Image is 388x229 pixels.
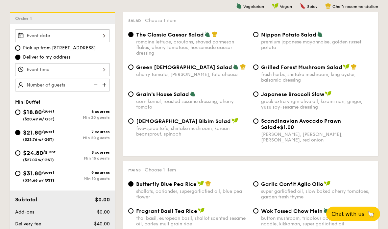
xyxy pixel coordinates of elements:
input: The Classic Caesar Saladromaine lettuce, croutons, shaved parmesan flakes, cherry tomatoes, house... [128,32,133,37]
span: Japanese Broccoli Slaw [261,91,324,97]
span: $31.80 [23,170,42,177]
input: Grilled Forest Mushroom Saladfresh herbs, shiitake mushroom, king oyster, balsamic dressing [253,64,258,70]
img: icon-vegan.f8ff3823.svg [324,181,330,187]
span: Grain's House Salad [136,91,189,97]
span: ($23.76 w/ GST) [23,137,54,142]
div: [PERSON_NAME], [PERSON_NAME], [PERSON_NAME], red onion [261,132,373,143]
span: Add-ons [15,209,34,215]
span: Mains [128,168,141,172]
span: Delivery fee [15,221,41,227]
img: icon-chef-hat.a58ddaea.svg [205,181,211,187]
span: Order 1 [15,16,35,21]
img: icon-chef-hat.a58ddaea.svg [351,64,357,70]
span: /guest [42,129,54,134]
img: icon-vegetarian.fe4039eb.svg [236,3,242,9]
span: Grilled Forest Mushroom Salad [261,64,342,70]
span: ($27.03 w/ GST) [23,158,54,162]
div: 7 courses [62,130,110,134]
span: +$1.00 [277,124,294,130]
span: Fragrant Basil Tea Rice [136,208,197,214]
input: Pick up from [STREET_ADDRESS] [15,45,20,51]
span: Chef's recommendation [332,4,378,9]
input: Scandinavian Avocado Prawn Salad+$1.00[PERSON_NAME], [PERSON_NAME], [PERSON_NAME], red onion [253,118,258,124]
img: icon-chef-hat.a58ddaea.svg [240,64,246,70]
img: icon-vegetarian.fe4039eb.svg [205,31,210,37]
span: Subtotal [15,196,37,203]
div: corn kernel, roasted sesame dressing, cherry tomato [136,99,248,110]
img: icon-add.58712e84.svg [100,79,110,91]
input: Event time [15,63,110,76]
span: ($34.66 w/ GST) [23,178,54,183]
span: Nippon Potato Salad [261,32,316,38]
span: Choose 1 item [145,18,176,23]
img: icon-chef-hat.a58ddaea.svg [325,3,331,9]
div: premium japanese mayonnaise, golden russet potato [261,39,373,50]
span: $21.80 [23,129,42,136]
span: ($20.49 w/ GST) [23,117,55,121]
input: $18.80/guest($20.49 w/ GST)6 coursesMin 20 guests [15,110,20,115]
input: Wok Tossed Chow Meinbutton mushroom, tricolour capsicum, cripsy egg noodle, kikkoman, super garli... [253,208,258,214]
span: Vegetarian [243,4,264,9]
input: Butterfly Blue Pea Riceshallots, coriander, supergarlicfied oil, blue pea flower [128,181,133,187]
span: The Classic Caesar Salad [136,32,204,38]
div: Min 10 guests [62,176,110,181]
span: Vegan [280,4,292,9]
span: Mini Buffet [15,99,40,105]
div: 8 courses [62,150,110,155]
div: 6 courses [62,109,110,114]
span: [DEMOGRAPHIC_DATA] Bibim Salad [136,118,231,124]
div: Min 20 guests [62,115,110,120]
input: $31.80/guest($34.66 w/ GST)9 coursesMin 10 guests [15,171,20,176]
img: icon-vegetarian.fe4039eb.svg [190,91,196,97]
input: Green [DEMOGRAPHIC_DATA] Saladcherry tomato, [PERSON_NAME], feta cheese [128,64,133,70]
span: /guest [42,170,54,175]
span: /guest [42,109,54,114]
span: Wok Tossed Chow Mein [261,208,323,214]
span: Butterfly Blue Pea Rice [136,181,197,187]
span: Spicy [307,4,317,9]
input: $24.80/guest($27.03 w/ GST)8 coursesMin 15 guests [15,150,20,156]
div: romaine lettuce, croutons, shaved parmesan flakes, cherry tomatoes, housemade caesar dressing [136,39,248,56]
div: super garlicfied oil, slow baked cherry tomatoes, garden fresh thyme [261,189,373,200]
span: Green [DEMOGRAPHIC_DATA] Salad [136,64,232,70]
span: Garlic Confit Aglio Olio [261,181,323,187]
div: 9 courses [62,170,110,175]
span: $24.80 [23,149,43,157]
span: Choose 1 item [145,167,176,173]
img: icon-vegan.f8ff3823.svg [198,208,205,214]
input: Number of guests [15,79,110,91]
img: icon-vegan.f8ff3823.svg [325,91,331,97]
div: Min 15 guests [62,156,110,161]
img: icon-spicy.37a8142b.svg [300,3,306,9]
span: Pick up from [STREET_ADDRESS] [23,45,96,51]
img: icon-vegetarian.fe4039eb.svg [317,31,323,37]
img: icon-vegetarian.fe4039eb.svg [323,208,329,214]
img: icon-vegan.f8ff3823.svg [197,181,204,187]
div: cherry tomato, [PERSON_NAME], feta cheese [136,72,248,77]
img: icon-vegan.f8ff3823.svg [272,3,279,9]
div: greek extra virgin olive oil, kizami nori, ginger, yuzu soy-sesame dressing [261,99,373,110]
input: Fragrant Basil Tea Ricethai basil, european basil, shallot scented sesame oil, barley multigrain ... [128,208,133,214]
div: five-spice tofu, shiitake mushroom, korean beansprout, spinach [136,126,248,137]
input: $21.80/guest($23.76 w/ GST)7 coursesMin 20 guests [15,130,20,135]
span: Scandinavian Avocado Prawn Salad [261,118,341,130]
span: $18.80 [23,109,42,116]
button: Chat with us🦙 [326,207,380,221]
span: $40.00 [94,221,110,227]
span: Chat with us [331,211,364,217]
img: icon-chef-hat.a58ddaea.svg [212,31,218,37]
span: $0.00 [95,196,110,203]
div: Min 20 guests [62,136,110,140]
input: Japanese Broccoli Slawgreek extra virgin olive oil, kizami nori, ginger, yuzu soy-sesame dressing [253,91,258,97]
input: Nippon Potato Saladpremium japanese mayonnaise, golden russet potato [253,32,258,37]
span: Deliver to my address [23,54,70,61]
input: Deliver to my address [15,55,20,60]
input: Event date [15,29,110,42]
div: shallots, coriander, supergarlicfied oil, blue pea flower [136,189,248,200]
input: Grain's House Saladcorn kernel, roasted sesame dressing, cherry tomato [128,91,133,97]
input: Garlic Confit Aglio Oliosuper garlicfied oil, slow baked cherry tomatoes, garden fresh thyme [253,181,258,187]
div: button mushroom, tricolour capsicum, cripsy egg noodle, kikkoman, super garlicfied oil [261,216,373,227]
img: icon-reduce.1d2dbef1.svg [90,79,100,91]
img: icon-vegan.f8ff3823.svg [231,118,238,124]
span: 🦙 [367,210,375,218]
